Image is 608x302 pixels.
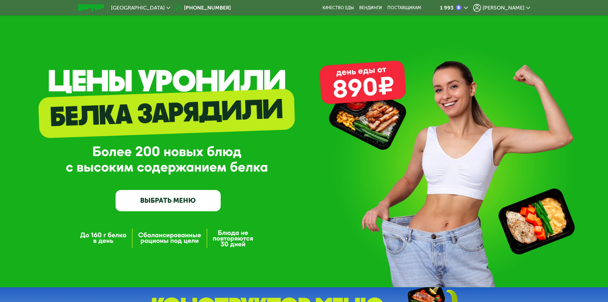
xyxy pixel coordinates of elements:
[440,5,453,10] div: 1 993
[116,190,221,211] a: ВЫБРАТЬ МЕНЮ
[111,5,165,10] span: [GEOGRAPHIC_DATA]
[387,5,421,10] div: поставщикам
[359,5,382,10] a: Вендинги
[174,4,231,12] a: [PHONE_NUMBER]
[322,5,354,10] a: Качество еды
[483,5,525,10] span: [PERSON_NAME]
